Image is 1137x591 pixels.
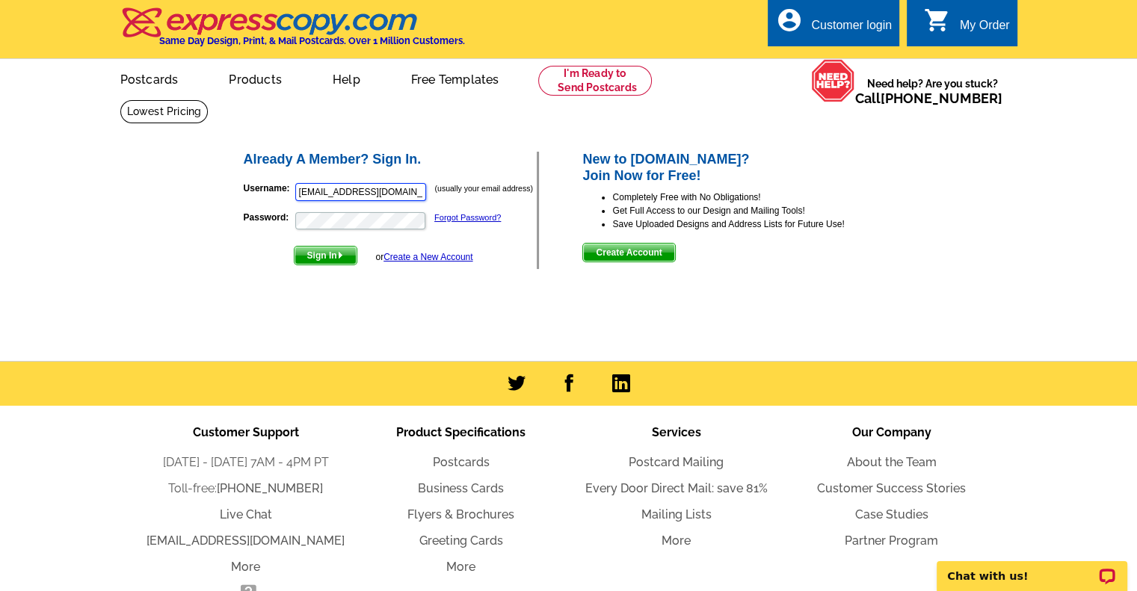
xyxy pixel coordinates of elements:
[612,217,896,231] li: Save Uploaded Designs and Address Lists for Future Use!
[159,35,465,46] h4: Same Day Design, Print, & Mail Postcards. Over 1 Million Customers.
[960,19,1010,40] div: My Order
[817,481,966,495] a: Customer Success Stories
[138,480,354,498] li: Toll-free:
[583,244,674,262] span: Create Account
[244,211,294,224] label: Password:
[147,533,345,548] a: [EMAIL_ADDRESS][DOMAIN_NAME]
[847,455,937,469] a: About the Team
[396,425,526,439] span: Product Specifications
[775,7,802,34] i: account_circle
[585,481,768,495] a: Every Door Direct Mail: save 81%
[231,560,260,574] a: More
[629,455,724,469] a: Postcard Mailing
[418,481,504,495] a: Business Cards
[383,252,472,262] a: Create a New Account
[446,560,475,574] a: More
[120,18,465,46] a: Same Day Design, Print, & Mail Postcards. Over 1 Million Customers.
[924,16,1010,35] a: shopping_cart My Order
[407,507,514,522] a: Flyers & Brochures
[641,507,712,522] a: Mailing Lists
[337,252,344,259] img: button-next-arrow-white.png
[662,533,691,548] a: More
[811,59,855,102] img: help
[855,76,1010,106] span: Need help? Are you stuck?
[244,182,294,195] label: Username:
[433,455,490,469] a: Postcards
[387,61,523,96] a: Free Templates
[434,213,501,222] a: Forgot Password?
[855,90,1002,106] span: Call
[811,19,892,40] div: Customer login
[244,152,537,168] h2: Already A Member? Sign In.
[881,90,1002,106] a: [PHONE_NUMBER]
[927,544,1137,591] iframe: LiveChat chat widget
[217,481,323,495] a: [PHONE_NUMBER]
[295,247,357,264] span: Sign In
[294,246,357,265] button: Sign In
[612,204,896,217] li: Get Full Access to our Design and Mailing Tools!
[845,533,938,548] a: Partner Program
[419,533,503,548] a: Greeting Cards
[435,184,533,193] small: (usually your email address)
[138,454,354,471] li: [DATE] - [DATE] 7AM - 4PM PT
[582,243,675,262] button: Create Account
[96,61,203,96] a: Postcards
[205,61,306,96] a: Products
[193,425,299,439] span: Customer Support
[309,61,384,96] a: Help
[924,7,951,34] i: shopping_cart
[612,191,896,204] li: Completely Free with No Obligations!
[220,507,272,522] a: Live Chat
[855,507,928,522] a: Case Studies
[375,250,472,264] div: or
[582,152,896,184] h2: New to [DOMAIN_NAME]? Join Now for Free!
[852,425,931,439] span: Our Company
[652,425,701,439] span: Services
[775,16,892,35] a: account_circle Customer login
